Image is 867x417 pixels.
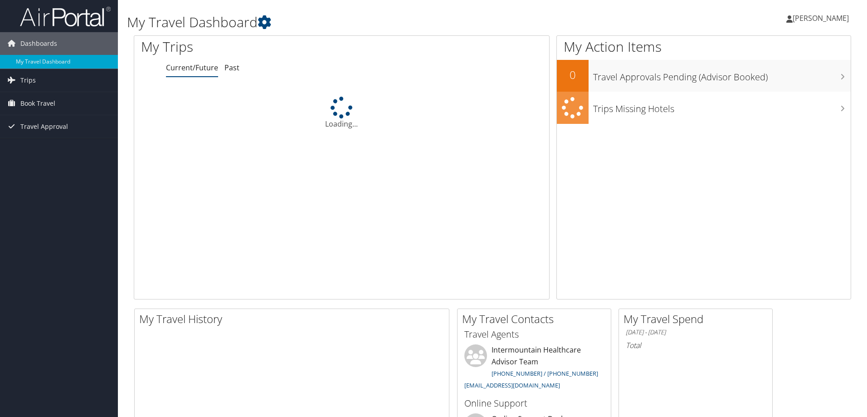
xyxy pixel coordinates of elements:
[20,69,36,92] span: Trips
[793,13,849,23] span: [PERSON_NAME]
[20,6,111,27] img: airportal-logo.png
[557,92,851,124] a: Trips Missing Hotels
[20,115,68,138] span: Travel Approval
[626,340,765,350] h6: Total
[557,67,589,83] h2: 0
[492,369,598,378] a: [PHONE_NUMBER] / [PHONE_NUMBER]
[166,63,218,73] a: Current/Future
[139,311,449,327] h2: My Travel History
[464,328,604,341] h3: Travel Agents
[464,381,560,389] a: [EMAIL_ADDRESS][DOMAIN_NAME]
[134,97,549,129] div: Loading...
[141,37,370,56] h1: My Trips
[626,328,765,337] h6: [DATE] - [DATE]
[593,66,851,83] h3: Travel Approvals Pending (Advisor Booked)
[127,13,614,32] h1: My Travel Dashboard
[464,397,604,410] h3: Online Support
[20,92,55,115] span: Book Travel
[557,37,851,56] h1: My Action Items
[460,344,609,393] li: Intermountain Healthcare Advisor Team
[623,311,772,327] h2: My Travel Spend
[20,32,57,55] span: Dashboards
[557,60,851,92] a: 0Travel Approvals Pending (Advisor Booked)
[593,98,851,115] h3: Trips Missing Hotels
[462,311,611,327] h2: My Travel Contacts
[786,5,858,32] a: [PERSON_NAME]
[224,63,239,73] a: Past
